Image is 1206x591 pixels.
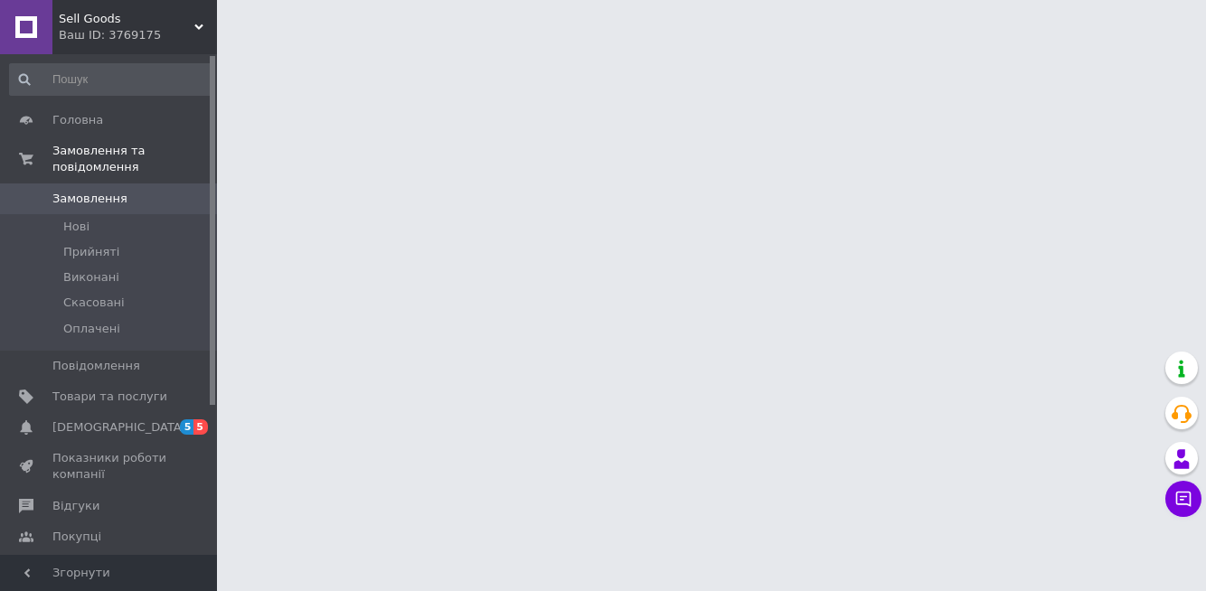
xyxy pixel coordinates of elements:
[63,244,119,260] span: Прийняті
[63,219,90,235] span: Нові
[193,419,208,435] span: 5
[63,321,120,337] span: Оплачені
[52,358,140,374] span: Повідомлення
[63,269,119,286] span: Виконані
[52,450,167,483] span: Показники роботи компанії
[59,27,217,43] div: Ваш ID: 3769175
[63,295,125,311] span: Скасовані
[52,498,99,514] span: Відгуки
[52,143,217,175] span: Замовлення та повідомлення
[52,419,186,436] span: [DEMOGRAPHIC_DATA]
[180,419,194,435] span: 5
[9,63,213,96] input: Пошук
[52,529,101,545] span: Покупці
[1165,481,1201,517] button: Чат з покупцем
[52,191,127,207] span: Замовлення
[52,389,167,405] span: Товари та послуги
[59,11,194,27] span: Sell Goods
[52,112,103,128] span: Головна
